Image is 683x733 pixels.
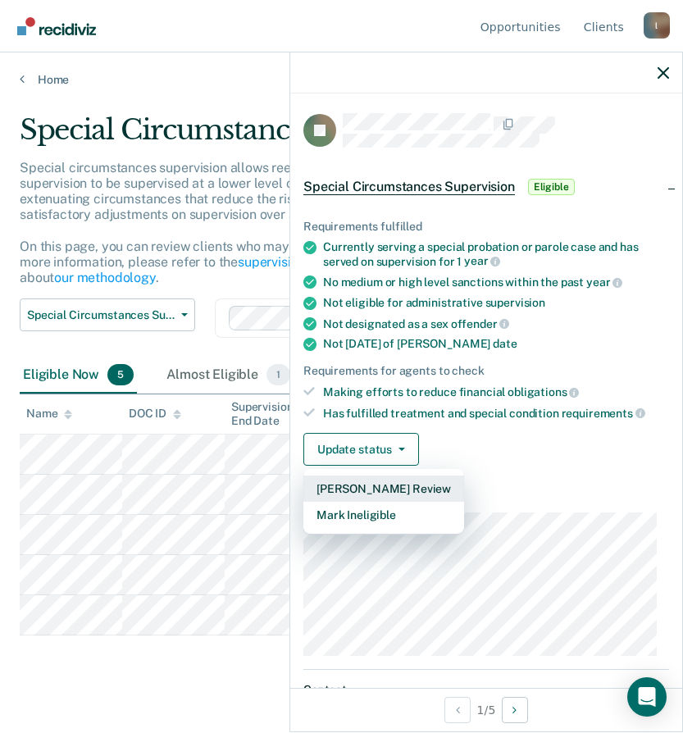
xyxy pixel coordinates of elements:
[266,364,290,385] span: 1
[502,697,528,723] button: Next Opportunity
[238,254,384,270] a: supervision levels policy
[627,677,667,717] div: Open Intercom Messenger
[485,296,545,309] span: supervision
[303,492,669,506] dt: Supervision
[20,160,628,285] p: Special circumstances supervision allows reentrants who are not eligible for traditional administ...
[493,337,517,350] span: date
[644,12,670,39] div: l
[323,385,669,399] div: Making efforts to reduce financial
[323,337,669,351] div: Not [DATE] of [PERSON_NAME]
[323,316,669,331] div: Not designated as a sex
[107,364,134,385] span: 5
[562,407,645,420] span: requirements
[231,400,321,428] div: Supervision End Date
[303,433,419,466] button: Update status
[303,220,669,234] div: Requirements fulfilled
[323,275,669,289] div: No medium or high level sanctions within the past
[129,407,181,421] div: DOC ID
[303,364,669,378] div: Requirements for agents to check
[444,697,471,723] button: Previous Opportunity
[323,240,669,268] div: Currently serving a special probation or parole case and has served on supervision for 1
[451,317,510,330] span: offender
[163,357,294,394] div: Almost Eligible
[20,357,137,394] div: Eligible Now
[464,254,500,267] span: year
[303,502,464,528] button: Mark Ineligible
[26,407,72,421] div: Name
[303,469,464,535] div: Dropdown Menu
[20,113,635,160] div: Special Circumstances Supervision
[644,12,670,39] button: Profile dropdown button
[323,296,669,310] div: Not eligible for administrative
[323,406,669,421] div: Has fulfilled treatment and special condition
[290,688,682,731] div: 1 / 5
[528,179,575,195] span: Eligible
[508,385,579,398] span: obligations
[303,179,515,195] span: Special Circumstances Supervision
[27,308,175,322] span: Special Circumstances Supervision
[17,17,96,35] img: Recidiviz
[20,72,663,87] a: Home
[303,683,669,697] dt: Contact
[54,270,156,285] a: our methodology
[586,275,622,289] span: year
[290,161,682,213] div: Special Circumstances SupervisionEligible
[303,476,464,502] button: [PERSON_NAME] Review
